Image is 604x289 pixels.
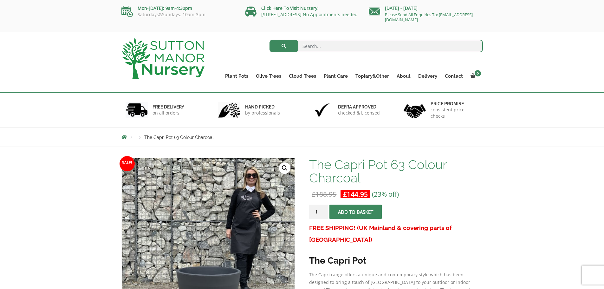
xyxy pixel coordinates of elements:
[431,107,479,119] p: consistent price checks
[431,101,479,107] h6: Price promise
[245,110,280,116] p: by professionals
[385,12,473,23] a: Please Send All Enquiries To: [EMAIL_ADDRESS][DOMAIN_NAME]
[352,72,393,81] a: Topiary&Other
[261,5,319,11] a: Click Here To Visit Nursery!
[309,158,483,185] h1: The Capri Pot 63 Colour Charcoal
[285,72,320,81] a: Cloud Trees
[153,104,184,110] h6: FREE DELIVERY
[245,104,280,110] h6: hand picked
[369,4,483,12] p: [DATE] - [DATE]
[475,70,481,76] span: 0
[467,72,483,81] a: 0
[312,190,336,199] bdi: 188.95
[312,190,315,199] span: £
[121,12,236,17] p: Saturdays&Sundays: 10am-3pm
[121,4,236,12] p: Mon-[DATE]: 9am-4:30pm
[121,135,483,140] nav: Breadcrumbs
[270,40,483,52] input: Search...
[343,190,347,199] span: £
[309,205,328,219] input: Product quantity
[414,72,441,81] a: Delivery
[338,104,380,110] h6: Defra approved
[121,38,205,79] img: logo
[320,72,352,81] a: Plant Care
[261,11,358,17] a: [STREET_ADDRESS] No Appointments needed
[279,162,290,174] a: View full-screen image gallery
[338,110,380,116] p: checked & Licensed
[329,205,382,219] button: Add to basket
[404,100,426,120] img: 4.jpg
[372,190,399,199] span: (23% off)
[393,72,414,81] a: About
[221,72,252,81] a: Plant Pots
[126,102,148,118] img: 1.jpg
[311,102,333,118] img: 3.jpg
[309,255,367,266] strong: The Capri Pot
[343,190,368,199] bdi: 144.95
[309,222,483,246] h3: FREE SHIPPING! (UK Mainland & covering parts of [GEOGRAPHIC_DATA])
[218,102,240,118] img: 2.jpg
[144,135,214,140] span: The Capri Pot 63 Colour Charcoal
[441,72,467,81] a: Contact
[252,72,285,81] a: Olive Trees
[153,110,184,116] p: on all orders
[120,156,135,171] span: Sale!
